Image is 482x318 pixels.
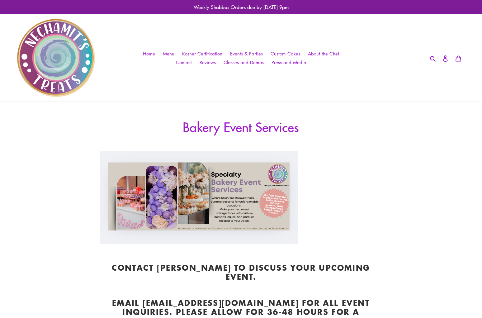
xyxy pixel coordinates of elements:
a: About the Chef [305,49,342,58]
span: Contact [176,59,192,66]
a: Home [140,49,158,58]
span: Home [143,50,155,57]
span: Classes and Demos [224,59,264,66]
a: Classes and Demos [220,58,267,67]
img: Nechamit&#39;s Treats [17,19,95,97]
span: About the Chef [308,50,339,57]
span: Press and Media [272,59,306,66]
a: Menu [160,49,177,58]
h1: Bakery Event Services [100,119,381,134]
span: Reviews [200,59,216,66]
a: Contact [173,58,195,67]
a: Reviews [196,58,219,67]
span: Custom Cakes [271,50,300,57]
span: Events & Parties [230,50,263,57]
a: Custom Cakes [267,49,303,58]
a: Kosher Certification [179,49,225,58]
a: Events & Parties [227,49,266,58]
span: Kosher Certification [182,50,222,57]
strong: Contact [PERSON_NAME] to discuss your upcoming event. [112,262,370,282]
span: Menu [163,50,174,57]
a: Press and Media [268,58,310,67]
